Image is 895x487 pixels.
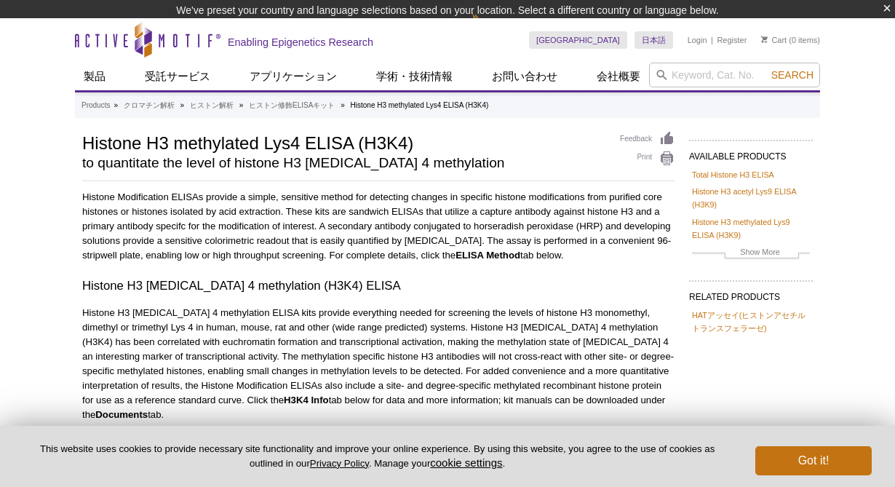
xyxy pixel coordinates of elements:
button: Search [767,68,818,82]
button: Got it! [755,446,872,475]
a: 学術・技術情報 [367,63,461,90]
a: 日本語 [635,31,673,49]
li: Histone H3 methylated Lys4 ELISA (H3K4) [351,101,489,109]
p: Histone H3 [MEDICAL_DATA] 4 methylation ELISA kits provide everything needed for screening the le... [82,306,675,422]
img: Change Here [472,11,510,45]
h2: AVAILABLE PRODUCTS [689,140,813,166]
a: HATアッセイ(ヒストンアセチルトランスフェラーゼ) [692,309,810,335]
a: Show More [692,245,810,262]
a: Register [717,35,747,45]
a: クロマチン解析 [124,99,175,112]
h2: Enabling Epigenetics Research [228,36,373,49]
a: Histone H3 methylated Lys9 ELISA (H3K9) [692,215,810,242]
img: Your Cart [761,36,768,43]
a: Products [81,99,110,112]
h1: Histone H3 methylated Lys4 ELISA (H3K4) [82,131,605,153]
h3: Histone H3 [MEDICAL_DATA] 4 methylation (H3K4) ELISA [82,277,675,295]
input: Keyword, Cat. No. [649,63,820,87]
a: お問い合わせ [483,63,566,90]
a: [GEOGRAPHIC_DATA] [529,31,627,49]
a: Login [688,35,707,45]
span: Search [771,69,814,81]
button: cookie settings [430,456,502,469]
a: Total Histone H3 ELISA [692,168,774,181]
li: | [711,31,713,49]
h2: RELATED PRODUCTS [689,280,813,306]
a: Cart [761,35,787,45]
a: Feedback [620,131,675,147]
a: Print [620,151,675,167]
li: (0 items) [761,31,820,49]
a: 会社概要 [588,63,649,90]
a: Privacy Policy [310,458,369,469]
a: アプリケーション [241,63,346,90]
a: 受託サービス [136,63,219,90]
p: This website uses cookies to provide necessary site functionality and improve your online experie... [23,443,731,470]
h2: to quantitate the level of histone H3 [MEDICAL_DATA] 4 methylation [82,157,605,170]
li: » [114,101,118,109]
a: ヒストン解析 [190,99,234,112]
li: » [239,101,244,109]
a: 製品 [75,63,114,90]
strong: ELISA Method [456,250,520,261]
p: Histone Modification ELISAs provide a simple, sensitive method for detecting changes in specific ... [82,190,675,263]
a: ヒストン修飾ELISAキット [249,99,335,112]
li: » [341,101,345,109]
strong: Documents [95,409,148,420]
strong: H3K4 Info [284,395,329,405]
a: Histone H3 acetyl Lys9 ELISA (H3K9) [692,185,810,211]
li: » [180,101,185,109]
